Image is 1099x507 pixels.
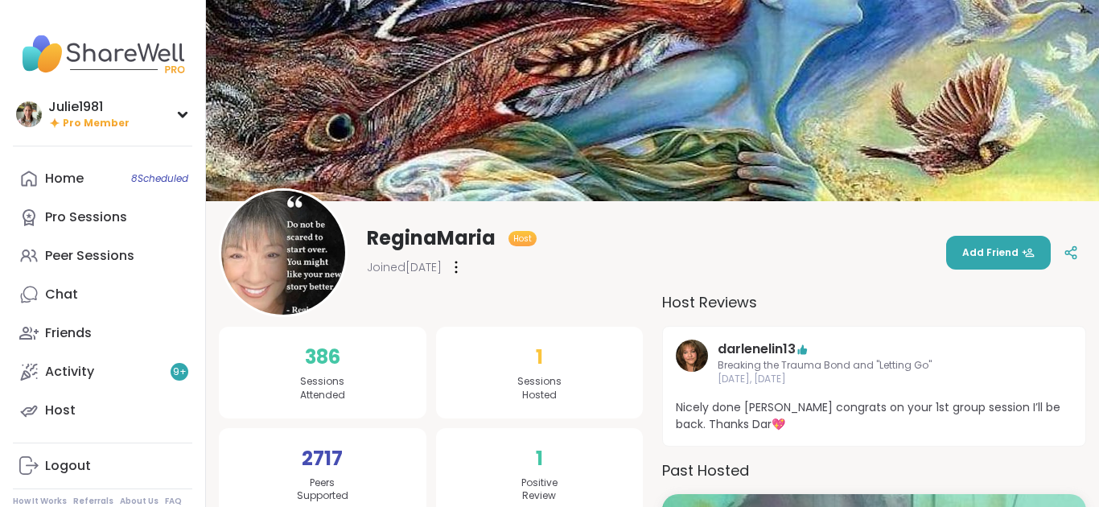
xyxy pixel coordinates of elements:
div: Host [45,402,76,419]
button: Add Friend [946,236,1051,270]
span: Host [513,233,532,245]
a: Chat [13,275,192,314]
div: Pro Sessions [45,208,127,226]
a: darlenelin13 [676,340,708,386]
img: ReginaMaria [221,191,345,315]
a: darlenelin13 [718,340,796,359]
span: Add Friend [962,245,1035,260]
a: Pro Sessions [13,198,192,237]
a: FAQ [165,496,182,507]
img: ShareWell Nav Logo [13,26,192,82]
div: Julie1981 [48,98,130,116]
a: Peer Sessions [13,237,192,275]
a: Logout [13,447,192,485]
div: Logout [45,457,91,475]
span: Pro Member [63,117,130,130]
span: 1 [536,343,543,372]
img: darlenelin13 [676,340,708,372]
span: 386 [305,343,340,372]
h3: Past Hosted [662,460,1086,481]
div: Home [45,170,84,188]
img: Julie1981 [16,101,42,127]
span: 1 [536,444,543,473]
a: About Us [120,496,158,507]
span: 8 Scheduled [131,172,188,185]
a: Referrals [73,496,113,507]
span: 9 + [173,365,187,379]
span: 2717 [302,444,343,473]
a: How It Works [13,496,67,507]
div: Chat [45,286,78,303]
span: Peers Supported [297,476,348,504]
div: Friends [45,324,92,342]
span: Breaking the Trauma Bond and "Letting Go" [718,359,1031,373]
span: Positive Review [521,476,558,504]
div: Peer Sessions [45,247,134,265]
a: Home8Scheduled [13,159,192,198]
span: [DATE], [DATE] [718,373,1031,386]
span: Sessions Hosted [517,375,562,402]
span: Sessions Attended [300,375,345,402]
a: Friends [13,314,192,352]
div: Activity [45,363,94,381]
span: Joined [DATE] [367,259,442,275]
a: Host [13,391,192,430]
a: Activity9+ [13,352,192,391]
span: Nicely done [PERSON_NAME] congrats on your 1st group session I’ll be back. Thanks Dar💖 [676,399,1072,433]
span: ReginaMaria [367,225,496,251]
